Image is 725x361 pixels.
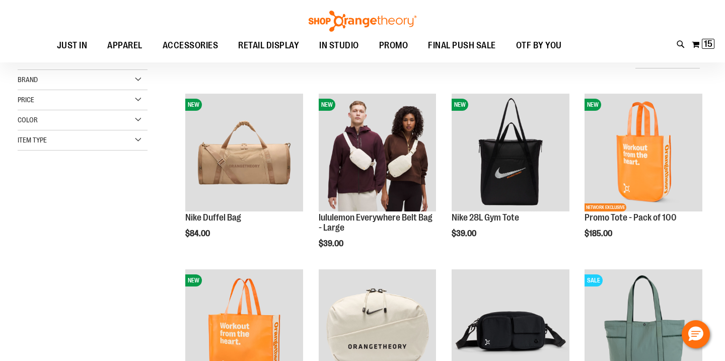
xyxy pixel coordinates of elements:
[153,34,229,57] a: ACCESSORIES
[185,99,202,111] span: NEW
[319,212,432,233] a: lululemon Everywhere Belt Bag - Large
[447,89,574,264] div: product
[452,212,519,223] a: Nike 28L Gym Tote
[516,34,562,57] span: OTF BY YOU
[185,94,303,211] img: Nike Duffel Bag
[428,34,496,57] span: FINAL PUSH SALE
[369,34,418,57] a: PROMO
[18,96,34,104] span: Price
[185,229,211,238] span: $84.00
[185,212,241,223] a: Nike Duffel Bag
[418,34,506,57] a: FINAL PUSH SALE
[579,89,707,264] div: product
[704,39,712,49] span: 15
[319,34,359,57] span: IN STUDIO
[319,99,335,111] span: NEW
[585,212,677,223] a: Promo Tote - Pack of 100
[585,94,702,211] img: Promo Tote - Pack of 100
[163,34,219,57] span: ACCESSORIES
[18,116,38,124] span: Color
[452,99,468,111] span: NEW
[307,11,418,32] img: Shop Orangetheory
[228,34,309,57] a: RETAIL DISPLAY
[452,229,478,238] span: $39.00
[319,94,437,213] a: lululemon Everywhere Belt Bag - LargeNEW
[379,34,408,57] span: PROMO
[585,203,626,211] span: NETWORK EXCLUSIVE
[97,34,153,57] a: APPAREL
[682,320,710,348] button: Hello, have a question? Let’s chat.
[452,94,569,213] a: Nike 28L Gym ToteNEW
[185,94,303,213] a: Nike Duffel BagNEW
[319,94,437,211] img: lululemon Everywhere Belt Bag - Large
[18,136,47,144] span: Item Type
[107,34,142,57] span: APPAREL
[314,89,442,273] div: product
[506,34,572,57] a: OTF BY YOU
[585,274,603,286] span: SALE
[47,34,98,57] a: JUST IN
[585,94,702,213] a: Promo Tote - Pack of 100NEWNETWORK EXCLUSIVE
[57,34,88,57] span: JUST IN
[309,34,369,57] a: IN STUDIO
[18,76,38,84] span: Brand
[180,89,308,264] div: product
[585,229,614,238] span: $185.00
[238,34,299,57] span: RETAIL DISPLAY
[585,99,601,111] span: NEW
[185,274,202,286] span: NEW
[452,94,569,211] img: Nike 28L Gym Tote
[319,239,345,248] span: $39.00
